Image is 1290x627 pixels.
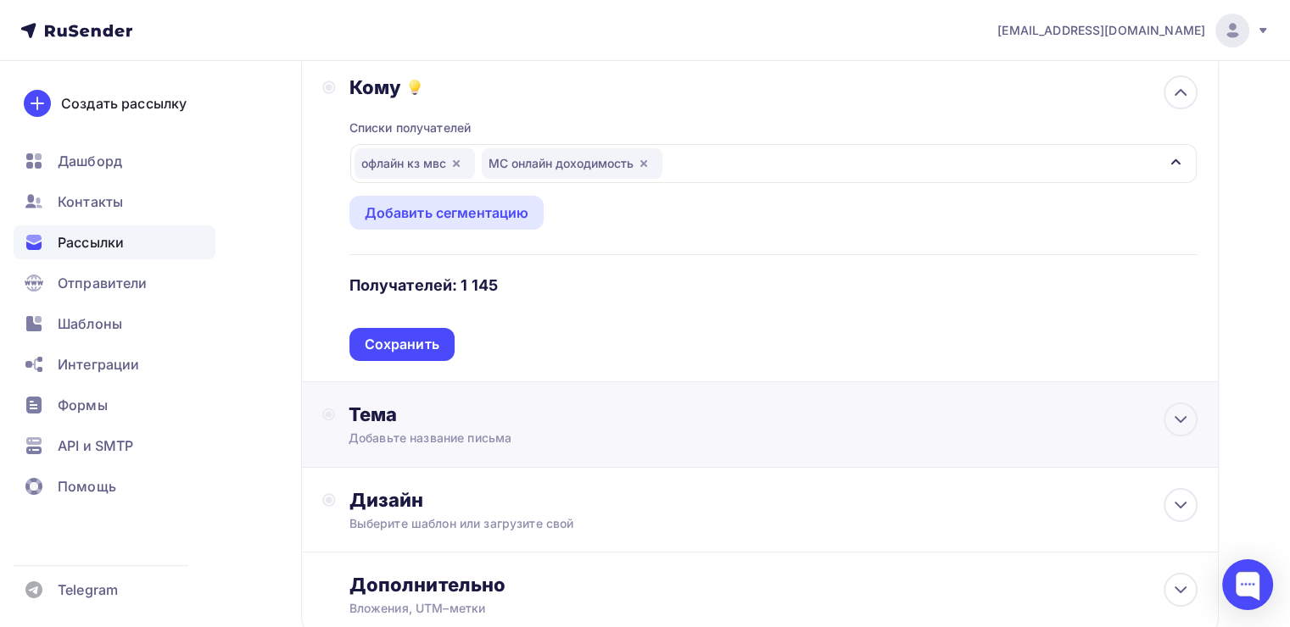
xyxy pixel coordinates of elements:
a: [EMAIL_ADDRESS][DOMAIN_NAME] [997,14,1270,47]
a: Рассылки [14,225,215,259]
div: офлайн кз мвс [355,148,475,179]
button: офлайн кз мвсМС онлайн доходимость [349,143,1198,184]
div: Дизайн [349,488,1198,512]
span: Telegram [58,580,118,600]
span: Шаблоны [58,313,122,334]
div: МС онлайн доходимость [482,148,662,179]
a: Формы [14,388,215,422]
span: Контакты [58,191,123,212]
span: Дашборд [58,151,122,171]
div: Сохранить [365,335,439,354]
a: Дашборд [14,144,215,178]
div: Добавьте название письма [349,430,651,447]
a: Шаблоны [14,307,215,341]
a: Отправители [14,266,215,300]
span: Интеграции [58,354,139,375]
span: Помощь [58,476,116,497]
span: API и SMTP [58,436,133,456]
div: Списки получателей [349,119,472,136]
div: Тема [349,402,684,426]
span: [EMAIL_ADDRESS][DOMAIN_NAME] [997,22,1205,39]
span: Рассылки [58,232,124,252]
h4: Получателей: 1 145 [349,275,499,296]
span: Отправители [58,273,148,293]
div: Выберите шаблон или загрузите свой [349,515,1113,532]
div: Добавить сегментацию [365,203,529,223]
div: Кому [349,75,1198,99]
div: Дополнительно [349,573,1198,596]
div: Вложения, UTM–метки [349,600,1113,617]
a: Контакты [14,185,215,219]
span: Формы [58,395,108,415]
div: Создать рассылку [61,93,187,114]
